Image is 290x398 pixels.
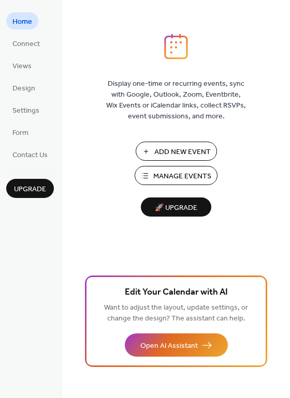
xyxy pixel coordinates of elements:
[6,79,41,96] a: Design
[125,333,228,357] button: Open AI Assistant
[125,285,228,300] span: Edit Your Calendar with AI
[6,146,54,163] a: Contact Us
[104,301,248,326] span: Want to adjust the layout, update settings, or change the design? The assistant can help.
[12,105,39,116] span: Settings
[6,101,46,118] a: Settings
[12,150,48,161] span: Contact Us
[154,147,211,158] span: Add New Event
[6,179,54,198] button: Upgrade
[141,197,211,217] button: 🚀 Upgrade
[147,201,205,215] span: 🚀 Upgrade
[135,166,218,185] button: Manage Events
[12,128,28,139] span: Form
[12,61,32,72] span: Views
[164,34,188,59] img: logo_icon.svg
[6,12,38,29] a: Home
[6,57,38,74] a: Views
[6,35,46,52] a: Connect
[153,171,211,182] span: Manage Events
[12,39,40,50] span: Connect
[12,17,32,27] span: Home
[106,79,246,122] span: Display one-time or recurring events, sync with Google, Outlook, Zoom, Eventbrite, Wix Events or ...
[12,83,35,94] span: Design
[140,341,198,351] span: Open AI Assistant
[6,124,35,141] a: Form
[14,184,46,195] span: Upgrade
[136,142,217,161] button: Add New Event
